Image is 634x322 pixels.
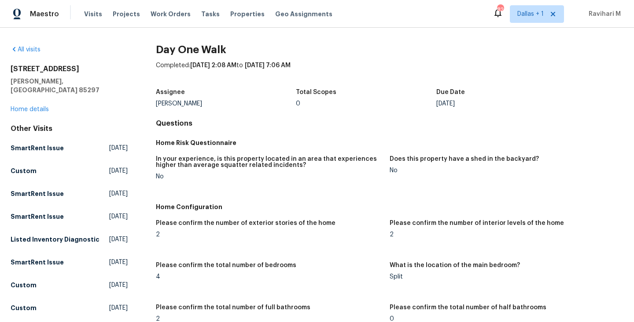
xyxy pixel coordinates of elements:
span: [DATE] [109,235,128,244]
h5: Please confirm the total number of half bathrooms [390,304,546,311]
h5: [PERSON_NAME], [GEOGRAPHIC_DATA] 85297 [11,77,128,94]
h5: In your experience, is this property located in an area that experiences higher than average squa... [156,156,383,168]
h2: Day One Walk [156,45,623,54]
h5: Total Scopes [296,89,336,95]
h5: Assignee [156,89,185,95]
div: [DATE] [436,101,577,107]
div: 0 [390,316,616,322]
span: [DATE] [109,258,128,267]
span: Work Orders [151,10,191,18]
h5: Custom [11,166,37,175]
a: Custom[DATE] [11,300,128,316]
div: Other Visits [11,124,128,133]
h5: Please confirm the total number of full bathrooms [156,304,310,311]
h5: What is the location of the main bedroom? [390,262,520,268]
span: Properties [230,10,265,18]
h5: Listed Inventory Diagnostic [11,235,100,244]
a: Custom[DATE] [11,163,128,179]
span: Geo Assignments [275,10,332,18]
div: Split [390,274,616,280]
span: Tasks [201,11,220,17]
a: SmartRent Issue[DATE] [11,209,128,224]
span: [DATE] [109,304,128,312]
span: [DATE] 7:06 AM [245,62,291,69]
span: Projects [113,10,140,18]
div: [PERSON_NAME] [156,101,296,107]
div: 82 [497,5,503,14]
span: Visits [84,10,102,18]
span: Ravihari M [585,10,621,18]
span: [DATE] [109,189,128,198]
div: No [390,167,616,174]
span: [DATE] 2:08 AM [190,62,236,69]
div: 2 [156,232,383,238]
h5: Home Risk Questionnaire [156,138,623,147]
div: 0 [296,101,436,107]
a: Listed Inventory Diagnostic[DATE] [11,232,128,247]
div: Completed: to [156,61,623,84]
h5: SmartRent Issue [11,258,64,267]
span: Maestro [30,10,59,18]
div: 2 [390,232,616,238]
span: [DATE] [109,144,128,152]
h5: Please confirm the number of exterior stories of the home [156,220,335,226]
h2: [STREET_ADDRESS] [11,65,128,73]
a: Custom[DATE] [11,277,128,293]
h5: Does this property have a shed in the backyard? [390,156,539,162]
span: [DATE] [109,166,128,175]
h5: Please confirm the number of interior levels of the home [390,220,564,226]
h5: SmartRent Issue [11,212,64,221]
div: 4 [156,274,383,280]
a: SmartRent Issue[DATE] [11,140,128,156]
a: SmartRent Issue[DATE] [11,254,128,270]
h5: Custom [11,304,37,312]
div: No [156,174,383,180]
div: 2 [156,316,383,322]
h5: Please confirm the total number of bedrooms [156,262,296,268]
h5: Due Date [436,89,465,95]
span: [DATE] [109,212,128,221]
h5: Home Configuration [156,203,623,211]
a: Home details [11,106,49,112]
span: Dallas + 1 [517,10,544,18]
h5: SmartRent Issue [11,189,64,198]
a: All visits [11,47,41,53]
span: [DATE] [109,281,128,289]
a: SmartRent Issue[DATE] [11,186,128,202]
h5: SmartRent Issue [11,144,64,152]
h5: Custom [11,281,37,289]
h4: Questions [156,119,623,128]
